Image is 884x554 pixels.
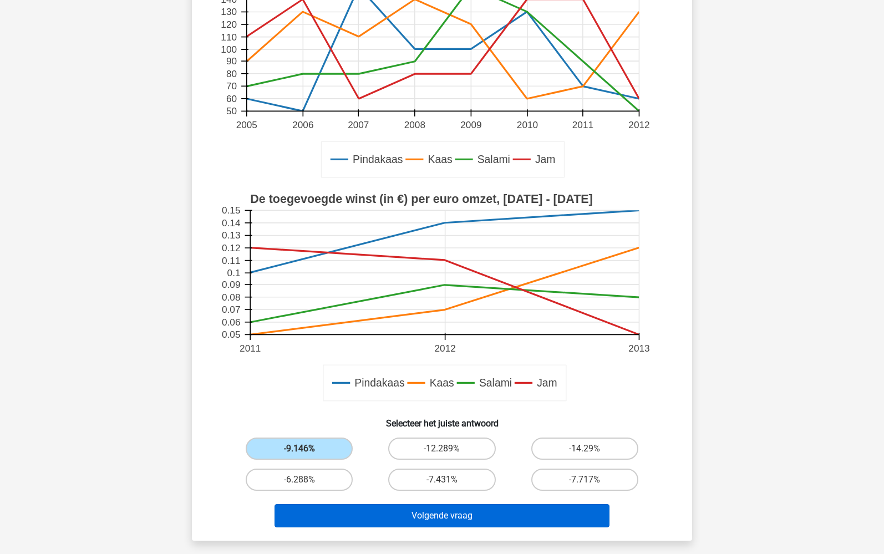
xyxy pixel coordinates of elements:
text: Kaas [430,377,454,389]
text: 100 [221,44,237,55]
text: Jam [535,154,556,166]
text: 70 [226,80,237,92]
text: 90 [226,55,237,67]
text: 0.11 [222,255,240,266]
text: Pindakaas [354,377,404,389]
label: -7.431% [388,469,495,491]
text: 2010 [517,119,538,130]
text: Salami [477,154,510,166]
label: -12.289% [388,438,495,460]
text: 0.08 [222,292,240,303]
text: 0.07 [222,304,240,315]
text: 120 [221,19,237,30]
text: Salami [479,377,512,389]
text: 0.15 [222,205,240,216]
text: De toegevoegde winst (in €) per euro omzet, [DATE] - [DATE] [250,192,593,206]
text: 2006 [292,119,313,130]
text: 2009 [460,119,481,130]
text: 2012 [628,119,649,130]
label: -9.146% [246,438,353,460]
text: 130 [221,7,237,18]
text: 2012 [435,343,456,354]
text: 2007 [348,119,369,130]
text: 80 [226,68,237,79]
text: 2011 [240,343,261,354]
text: 2013 [628,343,649,354]
button: Volgende vraag [275,504,610,527]
text: 0.1 [227,267,241,278]
text: 110 [221,32,237,43]
text: Jam [537,377,557,389]
text: 60 [226,93,237,104]
label: -6.288% [246,469,353,491]
text: 2005 [236,119,257,130]
text: 0.09 [222,279,240,290]
text: 0.14 [222,217,241,228]
label: -7.717% [531,469,638,491]
text: 0.06 [222,317,240,328]
text: 2008 [404,119,425,130]
text: 0.05 [222,329,240,340]
text: 2011 [572,119,593,130]
text: 0.13 [222,230,240,241]
h6: Selecteer het juiste antwoord [210,409,674,429]
text: Pindakaas [353,154,403,166]
text: 0.12 [222,242,240,253]
label: -14.29% [531,438,638,460]
text: Kaas [428,154,453,166]
text: 50 [226,106,237,117]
